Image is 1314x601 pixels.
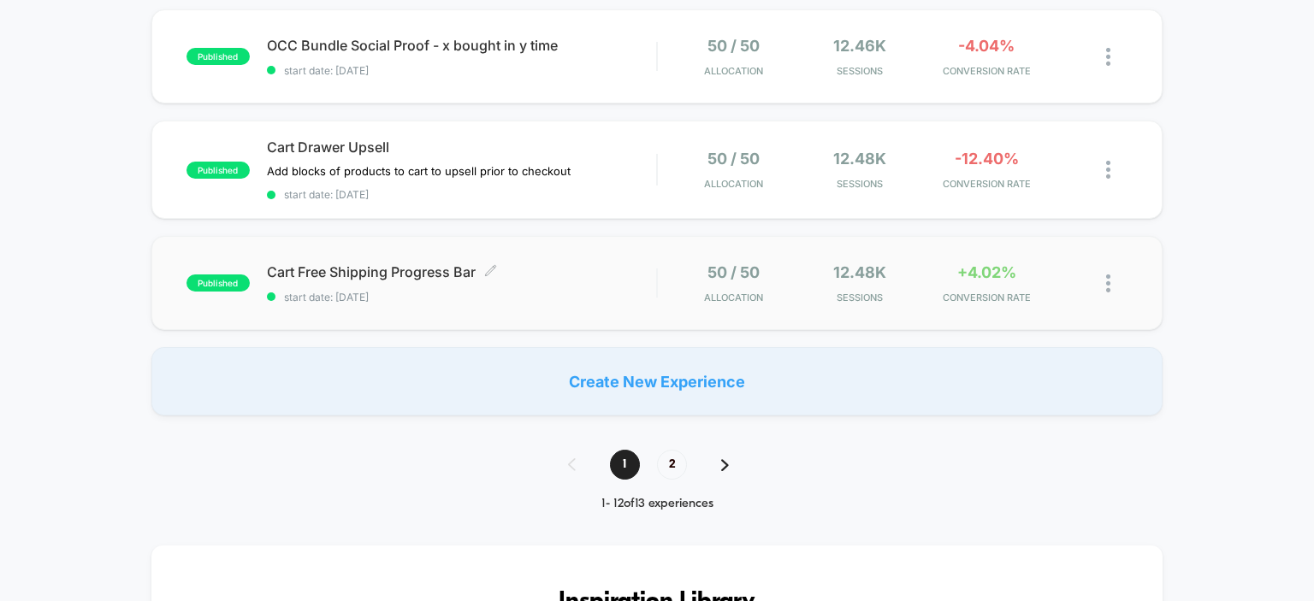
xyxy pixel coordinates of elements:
span: -12.40% [955,150,1019,168]
span: Allocation [704,65,763,77]
span: 12.48k [833,263,886,281]
span: Cart Free Shipping Progress Bar [267,263,657,280]
span: Allocation [704,292,763,303]
span: CONVERSION RATE [927,292,1045,303]
div: 1 - 12 of 13 experiences [551,497,763,511]
span: CONVERSION RATE [927,178,1045,190]
div: Create New Experience [151,347,1163,415]
span: 12.48k [833,150,886,168]
span: Sessions [801,65,919,77]
span: +4.02% [957,263,1016,281]
span: 50 / 50 [707,37,760,55]
span: Allocation [704,178,763,190]
img: close [1106,48,1110,66]
span: CONVERSION RATE [927,65,1045,77]
span: 12.46k [833,37,886,55]
span: 50 / 50 [707,263,760,281]
span: OCC Bundle Social Proof - x bought in y time [267,37,657,54]
span: published [186,162,250,179]
img: close [1106,161,1110,179]
span: Sessions [801,178,919,190]
span: 2 [657,450,687,480]
span: Add blocks of products to cart to upsell prior to checkout [267,164,571,178]
span: published [186,48,250,65]
img: close [1106,274,1110,292]
span: start date: [DATE] [267,291,657,303]
span: Sessions [801,292,919,303]
span: 1 [610,450,640,480]
span: start date: [DATE] [267,64,657,77]
img: pagination forward [721,459,729,471]
span: 50 / 50 [707,150,760,168]
span: start date: [DATE] [267,188,657,201]
span: published [186,274,250,292]
span: -4.04% [958,37,1015,55]
span: Cart Drawer Upsell [267,138,657,156]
